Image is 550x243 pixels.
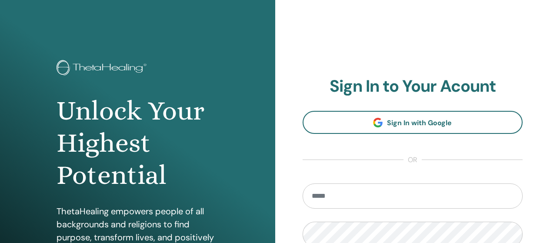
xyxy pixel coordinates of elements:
h2: Sign In to Your Acount [303,77,523,97]
a: Sign In with Google [303,111,523,134]
h1: Unlock Your Highest Potential [57,95,218,192]
span: Sign In with Google [387,118,452,127]
span: or [403,155,422,165]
